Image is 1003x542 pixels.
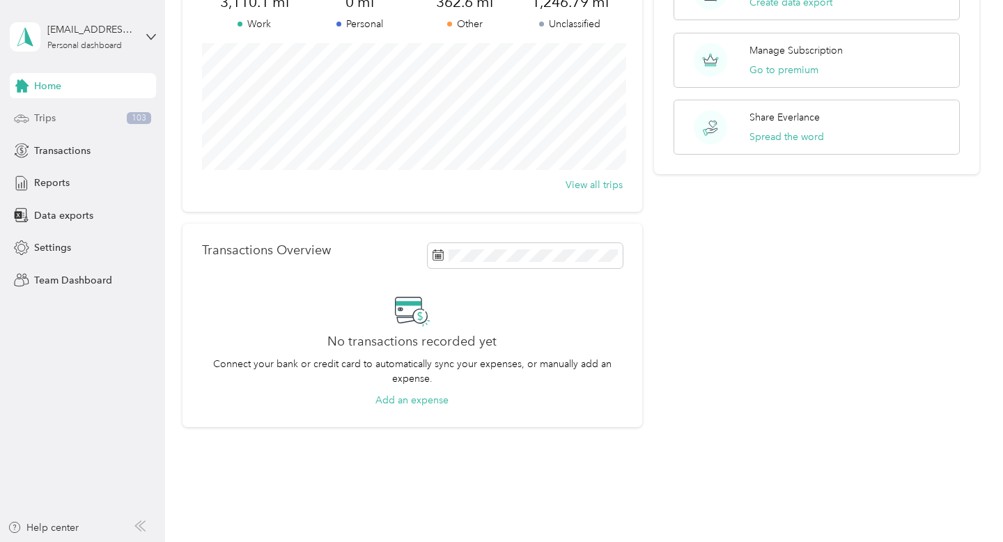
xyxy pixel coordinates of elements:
[566,178,623,192] button: View all trips
[202,243,331,258] p: Transactions Overview
[34,208,93,223] span: Data exports
[925,464,1003,542] iframe: Everlance-gr Chat Button Frame
[202,17,307,31] p: Work
[8,520,79,535] button: Help center
[327,334,497,349] h2: No transactions recorded yet
[749,63,818,77] button: Go to premium
[34,144,91,158] span: Transactions
[307,17,412,31] p: Personal
[412,17,518,31] p: Other
[749,110,820,125] p: Share Everlance
[375,393,449,408] button: Add an expense
[34,111,56,125] span: Trips
[47,42,122,50] div: Personal dashboard
[518,17,623,31] p: Unclassified
[34,79,61,93] span: Home
[749,43,843,58] p: Manage Subscription
[749,130,824,144] button: Spread the word
[34,273,112,288] span: Team Dashboard
[127,112,151,125] span: 103
[47,22,134,37] div: [EMAIL_ADDRESS][DOMAIN_NAME]
[34,176,70,190] span: Reports
[34,240,71,255] span: Settings
[202,357,623,386] p: Connect your bank or credit card to automatically sync your expenses, or manually add an expense.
